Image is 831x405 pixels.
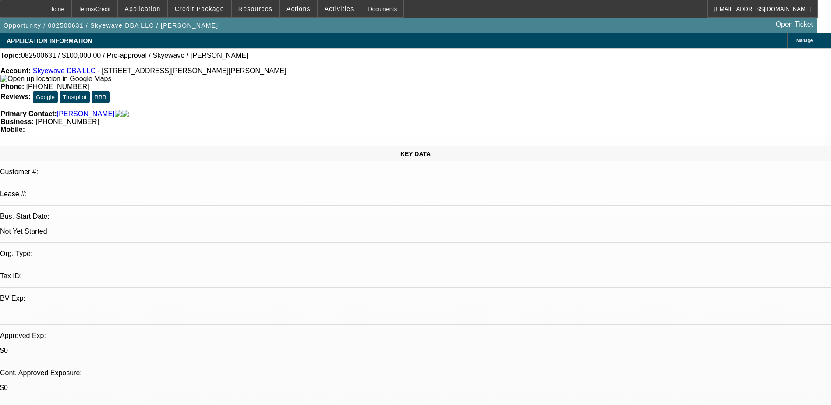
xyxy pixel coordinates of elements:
img: linkedin-icon.png [122,110,129,118]
span: - [STREET_ADDRESS][PERSON_NAME][PERSON_NAME] [97,67,286,75]
button: BBB [92,91,110,103]
span: 082500631 / $100,000.00 / Pre-approval / Skyewave / [PERSON_NAME] [21,52,248,60]
strong: Reviews: [0,93,31,100]
a: [PERSON_NAME] [57,110,115,118]
button: Resources [232,0,279,17]
span: Resources [238,5,272,12]
button: Application [118,0,167,17]
strong: Account: [0,67,31,75]
strong: Business: [0,118,34,125]
span: KEY DATA [400,150,431,157]
strong: Primary Contact: [0,110,57,118]
a: View Google Maps [0,75,111,82]
strong: Phone: [0,83,24,90]
span: Application [124,5,160,12]
img: Open up location in Google Maps [0,75,111,83]
button: Google [33,91,58,103]
strong: Mobile: [0,126,25,133]
span: [PHONE_NUMBER] [36,118,99,125]
strong: Topic: [0,52,21,60]
span: Actions [286,5,311,12]
span: Opportunity / 082500631 / Skyewave DBA LLC / [PERSON_NAME] [4,22,218,29]
a: Skyewave DBA LLC [33,67,95,75]
img: facebook-icon.png [115,110,122,118]
span: [PHONE_NUMBER] [26,83,89,90]
button: Actions [280,0,317,17]
span: Credit Package [175,5,224,12]
span: APPLICATION INFORMATION [7,37,92,44]
button: Activities [318,0,361,17]
button: Credit Package [168,0,231,17]
span: Manage [796,38,813,43]
button: Trustpilot [60,91,89,103]
span: Activities [325,5,354,12]
a: Open Ticket [772,17,817,32]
